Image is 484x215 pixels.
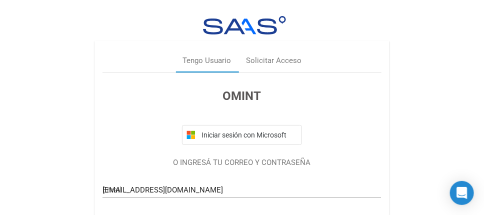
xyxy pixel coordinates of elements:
[246,55,301,66] div: Solicitar Acceso
[182,125,302,145] button: Iniciar sesión con Microsoft
[102,87,381,105] h3: OMINT
[102,157,381,168] p: O INGRESÁ TU CORREO Y CONTRASEÑA
[450,181,474,205] div: Open Intercom Messenger
[199,131,297,139] span: Iniciar sesión con Microsoft
[182,55,231,66] div: Tengo Usuario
